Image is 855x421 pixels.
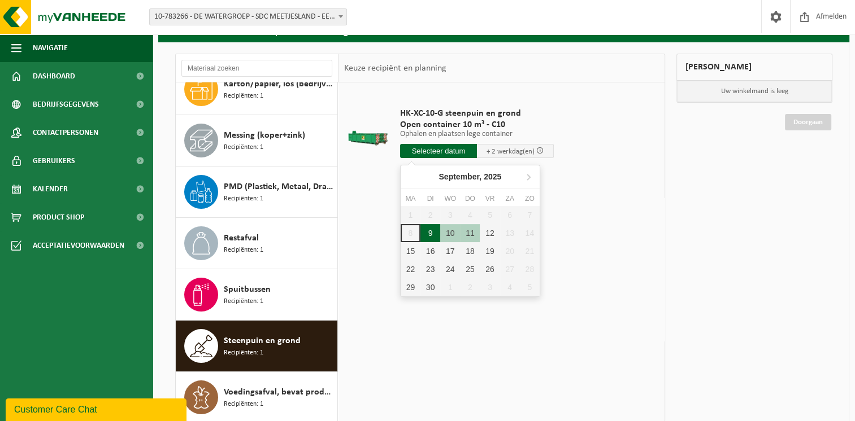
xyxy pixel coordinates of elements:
[181,60,332,77] input: Materiaal zoeken
[33,119,98,147] span: Contactpersonen
[434,168,506,186] div: September,
[401,242,420,260] div: 15
[33,90,99,119] span: Bedrijfsgegevens
[176,166,338,218] button: PMD (Plastiek, Metaal, Drankkartons) (bedrijven) Recipiënten: 1
[6,396,189,421] iframe: chat widget
[224,334,301,348] span: Steenpuin en grond
[460,278,480,296] div: 2
[224,245,263,256] span: Recipiënten: 1
[480,242,500,260] div: 19
[401,260,420,278] div: 22
[150,9,346,25] span: 10-783266 - DE WATERGROEP - SDC MEETJESLAND - EEKLO
[480,224,500,242] div: 12
[224,194,263,204] span: Recipiënten: 1
[420,242,440,260] div: 16
[224,129,305,142] span: Messing (koper+zink)
[420,193,440,204] div: di
[224,77,335,91] span: Karton/papier, los (bedrijven)
[33,175,68,203] span: Kalender
[480,278,500,296] div: 3
[420,260,440,278] div: 23
[149,8,347,25] span: 10-783266 - DE WATERGROEP - SDC MEETJESLAND - EEKLO
[401,193,420,204] div: ma
[420,224,440,242] div: 9
[176,218,338,269] button: Restafval Recipiënten: 1
[460,260,480,278] div: 25
[460,193,480,204] div: do
[33,231,124,260] span: Acceptatievoorwaarden
[440,193,460,204] div: wo
[400,108,554,119] span: HK-XC-10-G steenpuin en grond
[460,224,480,242] div: 11
[520,193,540,204] div: zo
[224,348,263,358] span: Recipiënten: 1
[176,115,338,166] button: Messing (koper+zink) Recipiënten: 1
[484,173,501,181] i: 2025
[224,283,271,296] span: Spuitbussen
[677,81,832,102] p: Uw winkelmand is leeg
[176,269,338,321] button: Spuitbussen Recipiënten: 1
[224,385,335,399] span: Voedingsafval, bevat producten van dierlijke oorsprong, onverpakt, categorie 3
[400,144,477,158] input: Selecteer datum
[224,91,263,102] span: Recipiënten: 1
[400,130,554,138] p: Ophalen en plaatsen lege container
[33,62,75,90] span: Dashboard
[440,242,460,260] div: 17
[785,114,831,130] a: Doorgaan
[33,147,75,175] span: Gebruikers
[400,119,554,130] span: Open container 10 m³ - C10
[338,54,452,82] div: Keuze recipiënt en planning
[480,193,500,204] div: vr
[176,64,338,115] button: Karton/papier, los (bedrijven) Recipiënten: 1
[440,278,460,296] div: 1
[33,203,84,231] span: Product Shop
[676,54,832,81] div: [PERSON_NAME]
[401,278,420,296] div: 29
[176,321,338,372] button: Steenpuin en grond Recipiënten: 1
[33,34,68,62] span: Navigatie
[224,142,263,153] span: Recipiënten: 1
[440,260,460,278] div: 24
[500,193,520,204] div: za
[224,399,263,410] span: Recipiënten: 1
[420,278,440,296] div: 30
[224,231,259,245] span: Restafval
[460,242,480,260] div: 18
[224,296,263,307] span: Recipiënten: 1
[487,148,535,155] span: + 2 werkdag(en)
[440,224,460,242] div: 10
[224,180,335,194] span: PMD (Plastiek, Metaal, Drankkartons) (bedrijven)
[480,260,500,278] div: 26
